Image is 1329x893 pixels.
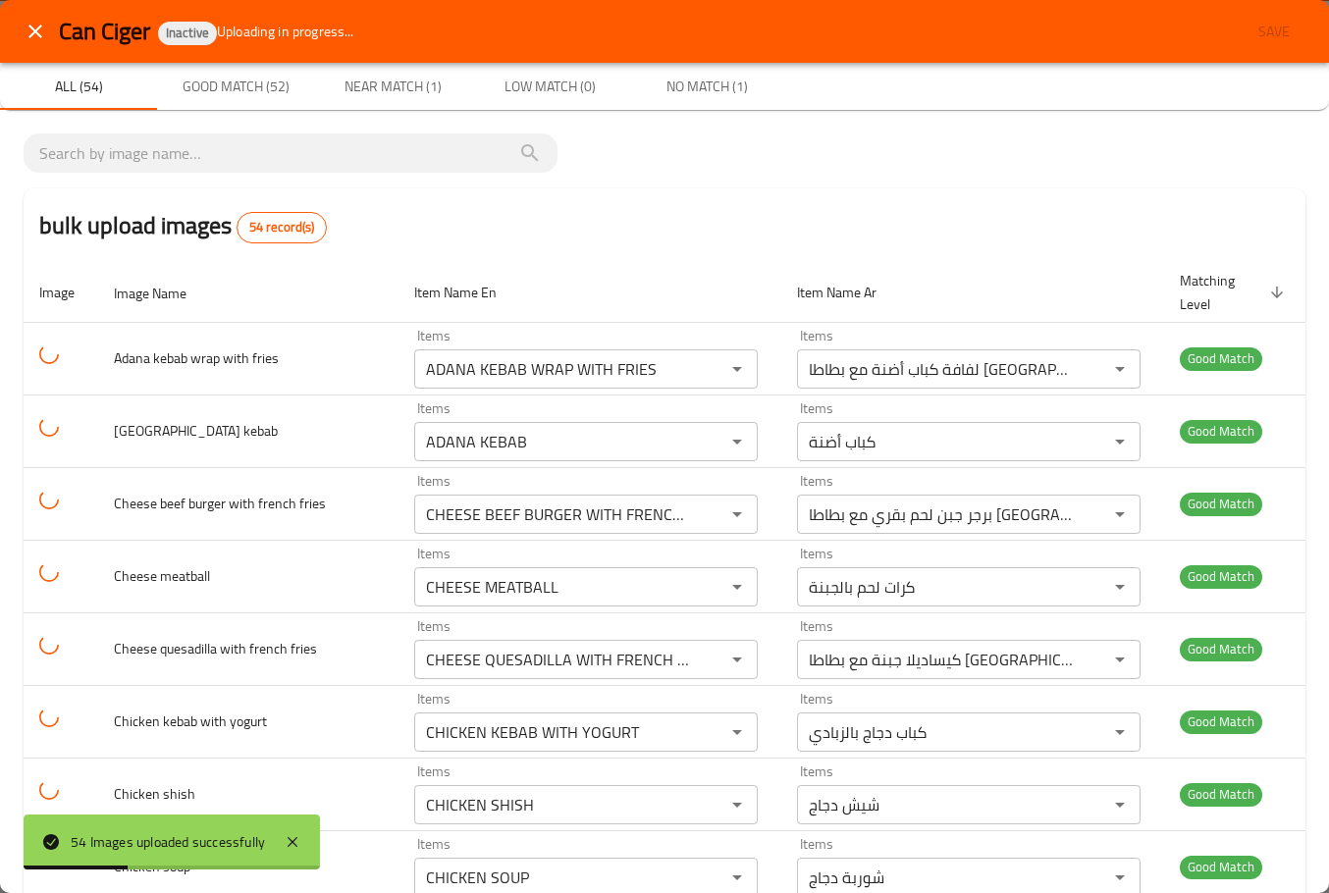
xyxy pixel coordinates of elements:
span: Good Match [1180,347,1262,370]
button: Open [1106,428,1134,455]
span: [GEOGRAPHIC_DATA] kebab [114,418,278,444]
span: Chicken kebab with yogurt [114,709,267,734]
span: Good Match [1180,493,1262,515]
button: Open [1106,791,1134,818]
button: Open [1106,500,1134,528]
div: 54 Images uploaded successfully [71,831,265,853]
button: Open [723,864,751,891]
span: Cheese quesadilla with french fries [114,636,317,661]
button: Open [723,355,751,383]
span: No Match (1) [640,75,773,99]
span: Good Match [1180,710,1262,733]
button: Open [1106,355,1134,383]
div: Total records count [237,212,327,243]
span: Low Match (0) [483,75,616,99]
button: Open [1106,573,1134,601]
button: Open [723,573,751,601]
button: Open [723,500,751,528]
th: Item Name Ar [781,263,1164,323]
button: Open [723,791,751,818]
span: Can Ciger [59,9,150,53]
span: Good Match [1180,783,1262,806]
button: Open [1106,646,1134,673]
span: Adana kebab wrap with fries [114,345,279,371]
span: Good Match (52) [169,75,302,99]
button: Open [723,646,751,673]
h2: bulk upload images [39,208,327,243]
button: Open [723,428,751,455]
button: close [12,8,59,55]
span: All (54) [12,75,145,99]
span: Near Match (1) [326,75,459,99]
button: Open [1106,718,1134,746]
th: Item Name En [399,263,781,323]
input: search [39,137,542,169]
span: Chicken shish [114,781,195,807]
span: Good Match [1180,565,1262,588]
span: Good Match [1180,856,1262,878]
span: Cheese beef burger with french fries [114,491,326,516]
span: Image Name [114,282,212,305]
span: Matching Level [1180,269,1290,316]
span: Inactive [158,25,217,41]
span: 54 record(s) [238,218,326,237]
button: Open [723,718,751,746]
span: Uploading in progress... [217,22,354,41]
th: Image [24,263,98,323]
span: Cheese meatball [114,563,210,589]
button: Open [1106,864,1134,891]
span: Good Match [1180,420,1262,443]
span: Good Match [1180,638,1262,660]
